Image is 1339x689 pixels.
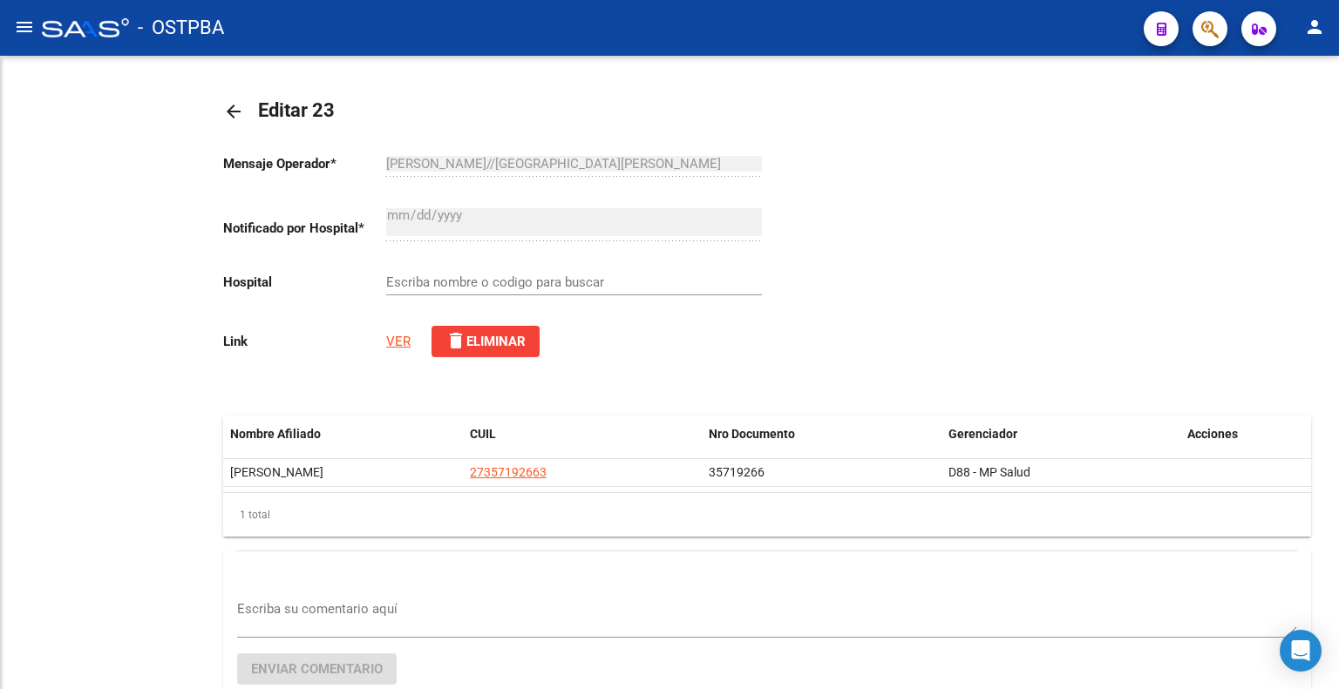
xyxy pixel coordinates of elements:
[948,465,1030,479] span: D88 - MP Salud
[251,661,383,677] span: Enviar comentario
[386,334,411,349] a: VER
[470,427,496,441] span: CUIL
[1187,427,1238,441] span: Acciones
[237,653,397,685] button: Enviar comentario
[470,465,547,479] span: 27357192663
[463,415,703,453] datatable-header-cell: CUIL
[1304,17,1325,37] mat-icon: person
[223,332,386,351] p: Link
[230,427,321,441] span: Nombre Afiliado
[709,465,765,479] span: 35719266
[445,330,466,351] mat-icon: delete
[223,154,386,173] p: Mensaje Operador
[223,219,386,238] p: Notificado por Hospital
[258,99,335,121] span: Editar 23
[948,427,1017,441] span: Gerenciador
[223,101,244,122] mat-icon: arrow_back
[223,493,1311,537] div: 1 total
[223,415,463,453] datatable-header-cell: Nombre Afiliado
[1280,630,1322,672] div: Open Intercom Messenger
[432,326,540,357] button: Eliminar
[941,415,1181,453] datatable-header-cell: Gerenciador
[445,334,526,349] span: Eliminar
[14,17,35,37] mat-icon: menu
[138,9,224,47] span: - OSTPBA
[702,415,941,453] datatable-header-cell: Nro Documento
[709,427,795,441] span: Nro Documento
[230,465,323,479] span: BELLOMO XOANA EDITH
[1180,415,1311,453] datatable-header-cell: Acciones
[223,273,386,292] p: Hospital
